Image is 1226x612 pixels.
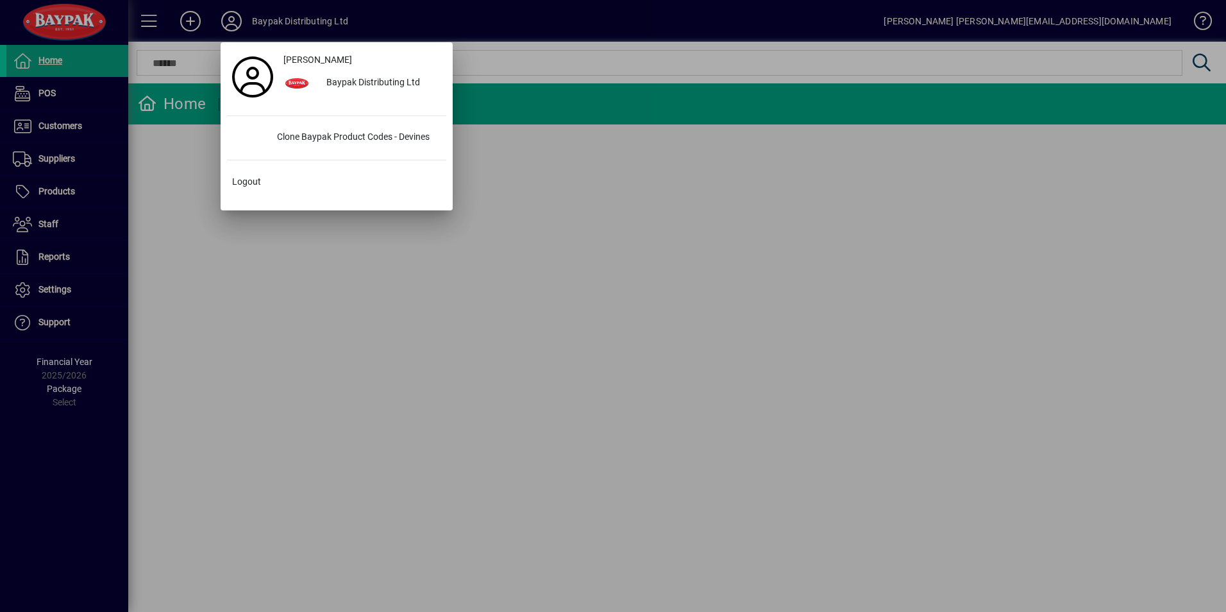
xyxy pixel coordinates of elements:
[316,72,446,95] div: Baypak Distributing Ltd
[278,72,446,95] button: Baypak Distributing Ltd
[227,171,446,194] button: Logout
[227,126,446,149] button: Clone Baypak Product Codes - Devines
[278,49,446,72] a: [PERSON_NAME]
[232,175,261,189] span: Logout
[283,53,352,67] span: [PERSON_NAME]
[267,126,446,149] div: Clone Baypak Product Codes - Devines
[227,65,278,89] a: Profile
